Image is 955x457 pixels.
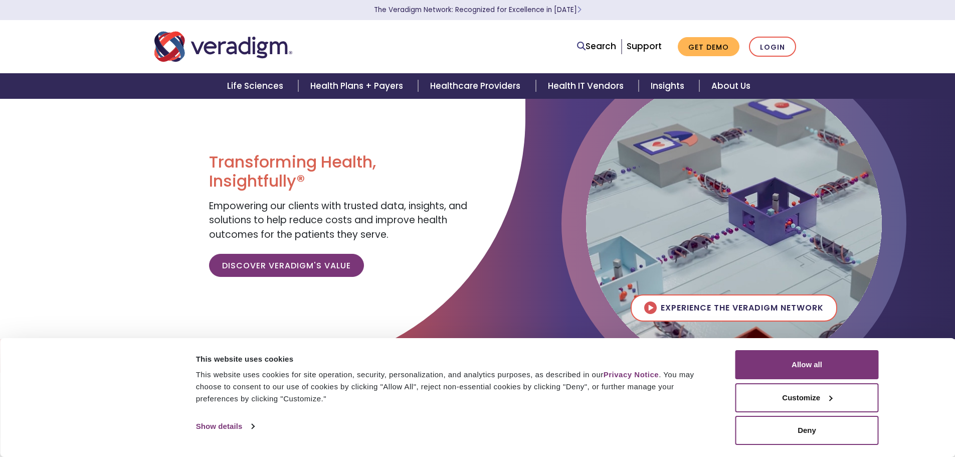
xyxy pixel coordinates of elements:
a: Support [627,40,662,52]
img: Veradigm logo [154,30,292,63]
button: Customize [735,383,879,412]
a: Health Plans + Payers [298,73,418,99]
span: Learn More [577,5,582,15]
button: Deny [735,416,879,445]
a: Search [577,40,616,53]
a: Discover Veradigm's Value [209,254,364,277]
a: Life Sciences [215,73,298,99]
a: The Veradigm Network: Recognized for Excellence in [DATE]Learn More [374,5,582,15]
a: Login [749,37,796,57]
div: This website uses cookies for site operation, security, personalization, and analytics purposes, ... [196,369,713,405]
span: Empowering our clients with trusted data, insights, and solutions to help reduce costs and improv... [209,199,467,241]
a: About Us [699,73,762,99]
h1: Transforming Health, Insightfully® [209,153,470,191]
a: Healthcare Providers [418,73,535,99]
a: Show details [196,419,254,434]
a: Privacy Notice [604,370,659,379]
button: Allow all [735,350,879,379]
a: Get Demo [678,37,739,57]
div: This website uses cookies [196,353,713,365]
a: Health IT Vendors [536,73,639,99]
a: Insights [639,73,699,99]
